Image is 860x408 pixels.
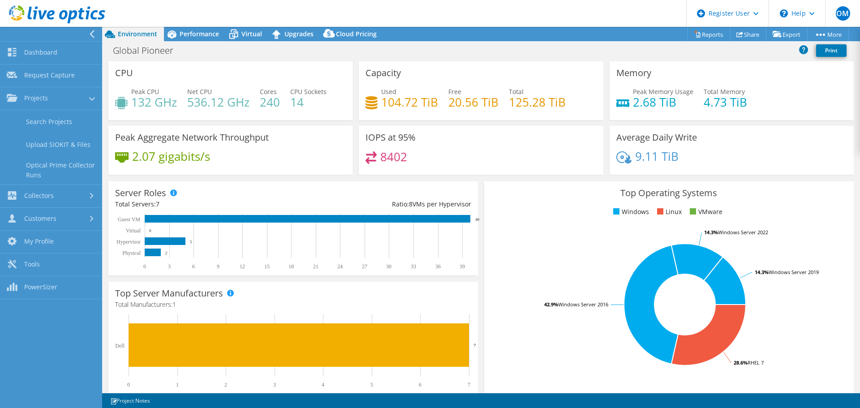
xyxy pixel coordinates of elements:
[836,6,850,21] span: OM
[468,382,470,388] text: 7
[293,199,471,209] div: Ratio: VMs per Hypervisor
[109,46,187,56] h1: Global Pioneer
[381,87,396,96] span: Used
[370,382,373,388] text: 5
[115,288,223,298] h3: Top Server Manufacturers
[126,228,141,234] text: Virtual
[766,27,808,41] a: Export
[260,87,277,96] span: Cores
[131,87,159,96] span: Peak CPU
[491,188,847,198] h3: Top Operating Systems
[132,151,210,161] h4: 2.07 gigabits/s
[224,382,227,388] text: 2
[313,263,318,270] text: 21
[118,216,140,223] text: Guest VM
[260,97,280,107] h4: 240
[633,97,693,107] h4: 2.68 TiB
[755,269,769,275] tspan: 14.3%
[176,382,179,388] text: 1
[115,343,125,349] text: Dell
[655,207,682,217] li: Linux
[273,382,276,388] text: 3
[365,68,401,78] h3: Capacity
[381,97,438,107] h4: 104.72 TiB
[734,359,748,366] tspan: 28.6%
[544,301,558,308] tspan: 42.9%
[127,382,130,388] text: 0
[322,382,324,388] text: 4
[190,240,192,244] text: 5
[217,263,219,270] text: 9
[168,263,171,270] text: 3
[616,68,651,78] h3: Memory
[290,97,327,107] h4: 14
[172,300,176,309] span: 1
[730,27,766,41] a: Share
[435,263,441,270] text: 36
[284,30,314,38] span: Upgrades
[509,97,566,107] h4: 125.28 TiB
[290,87,327,96] span: CPU Sockets
[807,27,849,41] a: More
[704,229,718,236] tspan: 14.3%
[460,263,465,270] text: 39
[509,87,524,96] span: Total
[718,229,768,236] tspan: Windows Server 2022
[116,239,141,245] text: Hypervisor
[704,97,747,107] h4: 4.73 TiB
[156,200,159,208] span: 7
[616,133,697,142] h3: Average Daily Write
[780,9,788,17] svg: \n
[149,228,151,233] text: 0
[704,87,745,96] span: Total Memory
[241,30,262,38] span: Virtual
[448,87,461,96] span: Free
[115,133,269,142] h3: Peak Aggregate Network Throughput
[448,97,499,107] h4: 20.56 TiB
[336,30,377,38] span: Cloud Pricing
[362,263,367,270] text: 27
[411,263,416,270] text: 33
[419,382,421,388] text: 6
[115,188,166,198] h3: Server Roles
[386,263,391,270] text: 30
[143,263,146,270] text: 0
[115,300,471,309] h4: Total Manufacturers:
[611,207,649,217] li: Windows
[816,44,847,57] a: Print
[104,395,156,406] a: Project Notes
[115,68,133,78] h3: CPU
[769,269,819,275] tspan: Windows Server 2019
[687,27,730,41] a: Reports
[688,207,722,217] li: VMware
[192,263,195,270] text: 6
[180,30,219,38] span: Performance
[475,217,480,222] text: 40
[380,152,407,162] h4: 8402
[187,87,212,96] span: Net CPU
[288,263,294,270] text: 18
[115,199,293,209] div: Total Servers:
[633,87,693,96] span: Peak Memory Usage
[165,251,168,255] text: 2
[473,343,476,348] text: 7
[558,301,608,308] tspan: Windows Server 2016
[635,151,679,161] h4: 9.11 TiB
[409,200,413,208] span: 8
[264,263,270,270] text: 15
[187,97,249,107] h4: 536.12 GHz
[748,359,764,366] tspan: RHEL 7
[131,97,177,107] h4: 132 GHz
[240,263,245,270] text: 12
[365,133,416,142] h3: IOPS at 95%
[122,250,141,256] text: Physical
[337,263,343,270] text: 24
[118,30,157,38] span: Environment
